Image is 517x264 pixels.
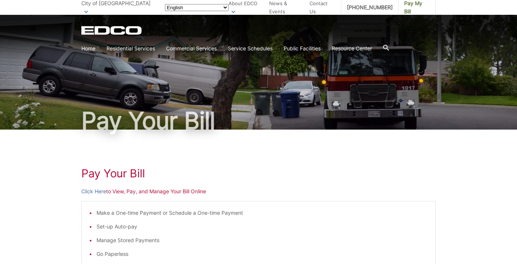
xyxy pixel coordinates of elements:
li: Make a One-time Payment or Schedule a One-time Payment [97,209,428,217]
a: EDCD logo. Return to the homepage. [81,26,143,35]
li: Manage Stored Payments [97,236,428,244]
h1: Pay Your Bill [81,167,436,180]
a: Commercial Services [166,44,217,53]
li: Go Paperless [97,250,428,258]
a: Click Here [81,187,106,196]
a: Home [81,44,95,53]
li: Set-up Auto-pay [97,223,428,231]
h1: Pay Your Bill [81,109,436,133]
a: Public Facilities [284,44,321,53]
a: Service Schedules [228,44,273,53]
a: Resource Center [332,44,372,53]
p: to View, Pay, and Manage Your Bill Online [81,187,436,196]
select: Select a language [165,4,229,11]
a: Residential Services [107,44,155,53]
